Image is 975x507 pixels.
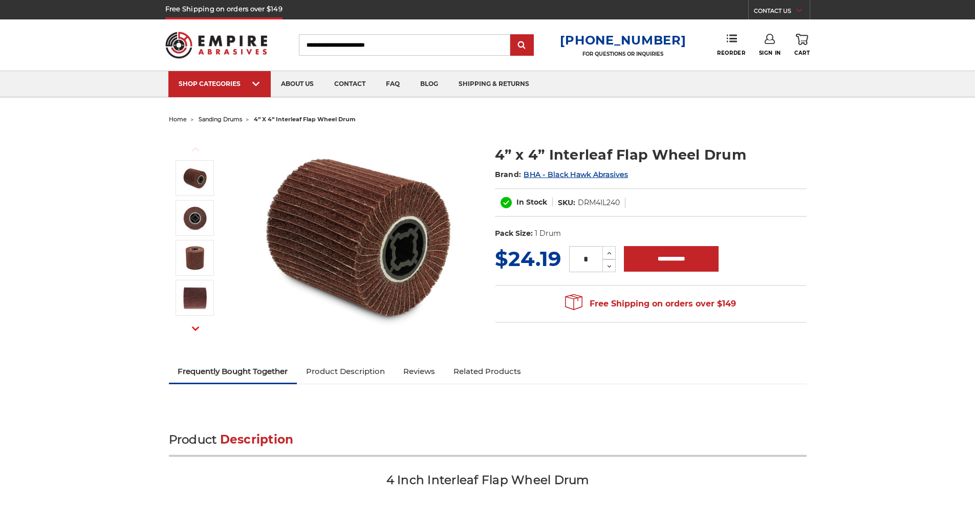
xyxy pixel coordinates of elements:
a: Related Products [444,360,530,383]
img: 4 inch interleaf flap wheel quad key arbor [182,205,208,231]
span: Product [169,432,217,447]
dt: Pack Size: [495,228,533,239]
a: Reorder [717,34,745,56]
dd: 1 Drum [535,228,561,239]
span: Cart [794,50,810,56]
img: 4 inch interleaf flap wheel drum [182,165,208,191]
dt: SKU: [558,197,575,208]
span: 4” x 4” interleaf flap wheel drum [254,116,356,123]
a: about us [271,71,324,97]
span: Description [220,432,294,447]
span: Sign In [759,50,781,56]
div: SHOP CATEGORIES [179,80,261,87]
a: blog [410,71,448,97]
span: In Stock [516,197,547,207]
a: Frequently Bought Together [169,360,297,383]
a: Reviews [394,360,444,383]
a: Cart [794,34,810,56]
a: home [169,116,187,123]
img: 4 inch flap wheel surface conditioning combo [182,245,208,271]
span: Reorder [717,50,745,56]
a: BHA - Black Hawk Abrasives [524,170,628,179]
a: contact [324,71,376,97]
a: Product Description [297,360,394,383]
span: Brand: [495,170,522,179]
a: faq [376,71,410,97]
a: CONTACT US [754,5,810,19]
span: $24.19 [495,246,561,271]
a: shipping & returns [448,71,539,97]
dd: DRM4IL240 [578,197,620,208]
input: Submit [512,35,532,56]
h2: 4 Inch Interleaf Flap Wheel Drum [169,472,807,495]
button: Previous [183,138,208,160]
img: Empire Abrasives [165,25,268,65]
img: 4 inch interleaf flap wheel drum [256,134,461,339]
h1: 4” x 4” Interleaf Flap Wheel Drum [495,145,807,165]
p: FOR QUESTIONS OR INQUIRIES [560,51,686,57]
img: 4” x 4” Interleaf Flap Wheel Drum [182,285,208,311]
span: Free Shipping on orders over $149 [565,294,736,314]
button: Next [183,318,208,340]
a: sanding drums [199,116,242,123]
a: [PHONE_NUMBER] [560,33,686,48]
